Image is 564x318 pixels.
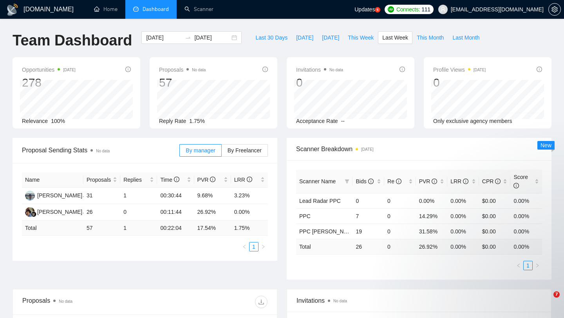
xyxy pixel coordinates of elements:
[433,65,486,74] span: Profile Views
[296,33,313,42] span: [DATE]
[432,179,437,184] span: info-circle
[133,6,139,12] span: dashboard
[296,65,343,74] span: Invitations
[22,65,76,74] span: Opportunities
[197,177,216,183] span: PVR
[447,208,479,224] td: 0.00%
[553,291,560,298] span: 7
[345,179,349,184] span: filter
[368,179,374,184] span: info-circle
[343,31,378,44] button: This Week
[384,224,416,239] td: 0
[174,177,179,182] span: info-circle
[495,179,501,184] span: info-circle
[185,34,191,41] span: swap-right
[377,8,379,12] text: 5
[120,204,157,220] td: 0
[249,242,258,251] a: 1
[463,179,468,184] span: info-circle
[510,193,542,208] td: 0.00%
[296,118,338,124] span: Acceptance Rate
[548,3,561,16] button: setting
[299,228,378,235] a: PPС [PERSON_NAME]'s Set up
[6,4,19,16] img: logo
[513,183,519,188] span: info-circle
[388,6,394,13] img: upwork-logo.png
[247,177,252,182] span: info-circle
[157,220,194,236] td: 00:22:04
[333,299,347,303] span: No data
[194,220,231,236] td: 17.54 %
[447,224,479,239] td: 0.00%
[83,172,120,188] th: Proposals
[87,175,111,184] span: Proposals
[416,208,448,224] td: 14.29%
[318,31,343,44] button: [DATE]
[83,220,120,236] td: 57
[262,67,268,72] span: info-circle
[384,193,416,208] td: 0
[31,211,36,217] img: gigradar-bm.png
[479,239,511,254] td: $ 0.00
[343,175,351,187] span: filter
[356,178,373,184] span: Bids
[189,118,205,124] span: 1.75%
[450,178,468,184] span: LRR
[22,145,179,155] span: Proposal Sending Stats
[228,147,262,154] span: By Freelancer
[537,291,556,310] iframe: Intercom live chat
[59,299,72,304] span: No data
[123,175,148,184] span: Replies
[296,75,343,90] div: 0
[537,67,542,72] span: info-circle
[120,172,157,188] th: Replies
[146,33,182,42] input: Start date
[94,6,117,13] a: homeHome
[382,33,408,42] span: Last Week
[396,5,420,14] span: Connects:
[25,208,82,215] a: AF[PERSON_NAME]
[416,224,448,239] td: 31.58%
[375,7,380,13] a: 5
[255,33,287,42] span: Last 30 Days
[296,144,542,154] span: Scanner Breakdown
[352,239,384,254] td: 26
[194,33,230,42] input: End date
[549,6,560,13] span: setting
[384,239,416,254] td: 0
[261,244,266,249] span: right
[433,118,512,124] span: Only exclusive agency members
[412,31,448,44] button: This Month
[510,224,542,239] td: 0.00%
[194,204,231,220] td: 26.92%
[296,239,352,254] td: Total
[510,239,542,254] td: 0.00 %
[540,142,551,148] span: New
[186,147,215,154] span: By manager
[51,118,65,124] span: 100%
[159,65,206,74] span: Proposals
[234,177,252,183] span: LRR
[231,188,268,204] td: 3.23%
[120,188,157,204] td: 1
[25,191,35,201] img: YM
[185,34,191,41] span: to
[479,224,511,239] td: $0.00
[479,208,511,224] td: $0.00
[22,220,83,236] td: Total
[242,244,247,249] span: left
[194,188,231,204] td: 9.68%
[96,149,110,153] span: No data
[159,118,186,124] span: Reply Rate
[292,31,318,44] button: [DATE]
[83,188,120,204] td: 31
[184,6,213,13] a: searchScanner
[125,67,131,72] span: info-circle
[299,213,311,219] a: PPC
[452,33,479,42] span: Last Month
[37,191,82,200] div: [PERSON_NAME]
[160,177,179,183] span: Time
[322,33,339,42] span: [DATE]
[447,193,479,208] td: 0.00%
